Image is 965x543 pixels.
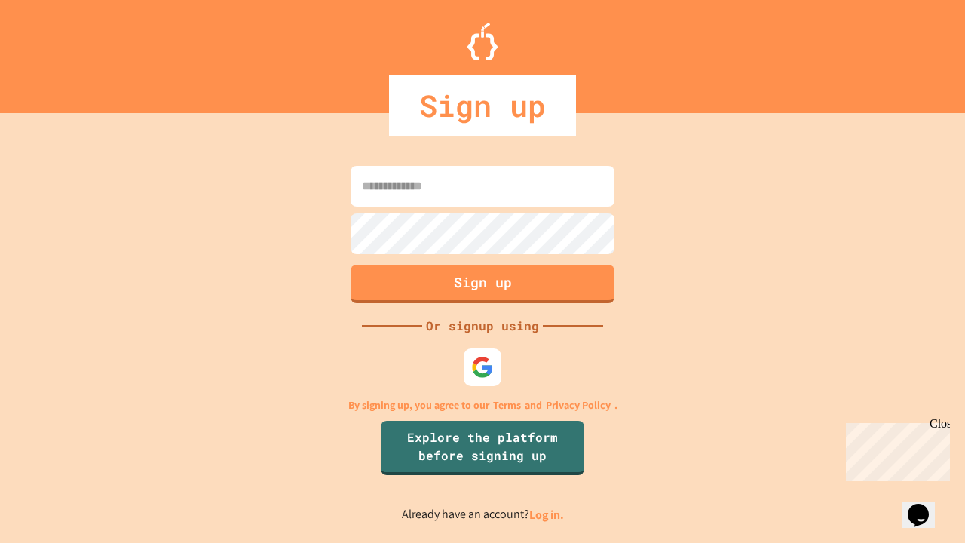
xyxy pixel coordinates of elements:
[381,421,584,475] a: Explore the platform before signing up
[6,6,104,96] div: Chat with us now!Close
[546,397,611,413] a: Privacy Policy
[422,317,543,335] div: Or signup using
[493,397,521,413] a: Terms
[902,483,950,528] iframe: chat widget
[389,75,576,136] div: Sign up
[351,265,614,303] button: Sign up
[471,356,494,379] img: google-icon.svg
[348,397,617,413] p: By signing up, you agree to our and .
[529,507,564,523] a: Log in.
[840,417,950,481] iframe: chat widget
[467,23,498,60] img: Logo.svg
[402,505,564,524] p: Already have an account?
